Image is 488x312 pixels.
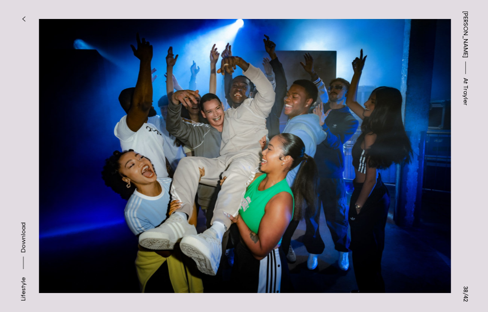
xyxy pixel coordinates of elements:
span: Download [20,222,27,253]
div: Lifestyle [19,277,28,301]
span: At Trayler [461,78,470,106]
button: Download asset [19,222,28,273]
a: [PERSON_NAME] [461,11,470,58]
